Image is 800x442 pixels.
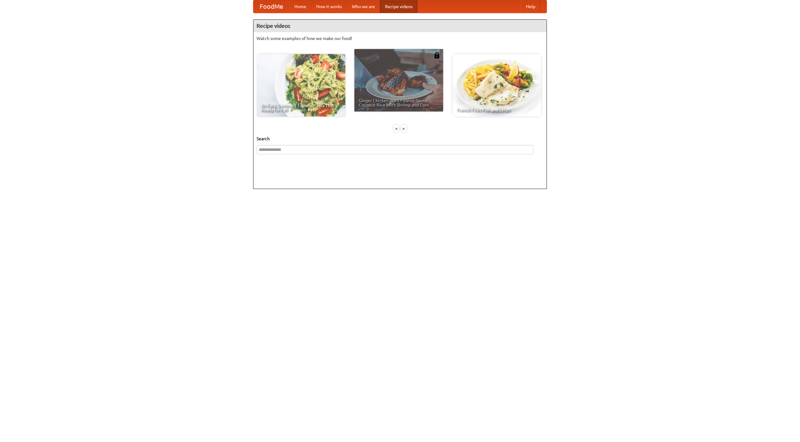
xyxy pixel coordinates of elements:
[261,103,341,112] span: An Easy, Summery Tomato Pasta That's Ready for Fall
[257,54,345,117] a: An Easy, Summery Tomato Pasta That's Ready for Fall
[393,125,399,132] div: «
[457,108,537,112] span: French Fries Fish and Chips
[521,0,540,13] a: Help
[253,20,547,32] h4: Recipe videos
[347,0,380,13] a: Who we are
[257,136,543,142] h5: Search
[311,0,347,13] a: How it works
[452,54,541,117] a: French Fries Fish and Chips
[257,35,543,42] p: Watch some examples of how we make our food!
[401,125,407,132] div: »
[289,0,311,13] a: Home
[253,0,289,13] a: FoodMe
[380,0,417,13] a: Recipe videos
[434,52,440,58] img: 483408.png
